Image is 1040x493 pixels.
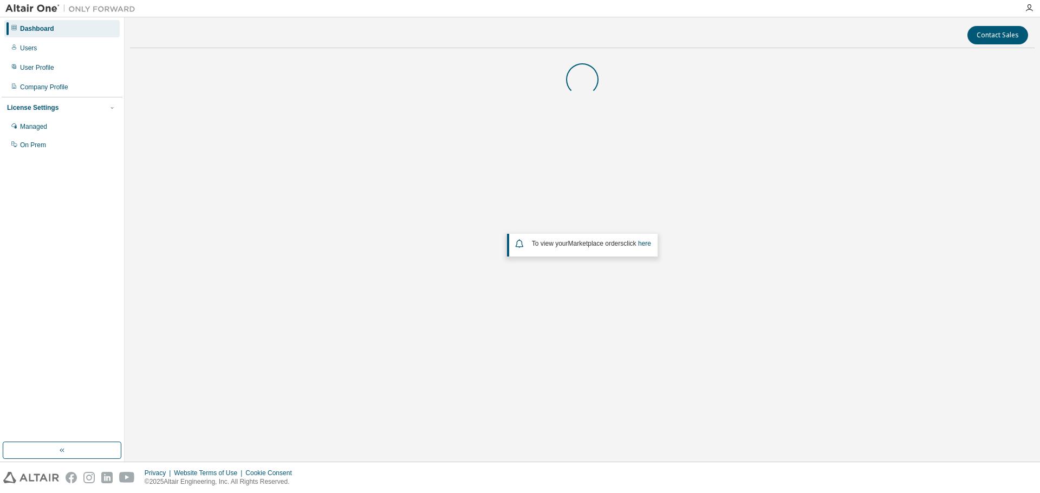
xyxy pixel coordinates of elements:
[532,240,651,247] span: To view your click
[568,240,624,247] em: Marketplace orders
[20,24,54,33] div: Dashboard
[145,477,298,487] p: © 2025 Altair Engineering, Inc. All Rights Reserved.
[245,469,298,477] div: Cookie Consent
[119,472,135,483] img: youtube.svg
[145,469,174,477] div: Privacy
[20,63,54,72] div: User Profile
[20,44,37,52] div: Users
[7,103,58,112] div: License Settings
[5,3,141,14] img: Altair One
[967,26,1028,44] button: Contact Sales
[101,472,113,483] img: linkedin.svg
[20,83,68,91] div: Company Profile
[20,122,47,131] div: Managed
[638,240,651,247] a: here
[83,472,95,483] img: instagram.svg
[66,472,77,483] img: facebook.svg
[174,469,245,477] div: Website Terms of Use
[3,472,59,483] img: altair_logo.svg
[20,141,46,149] div: On Prem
